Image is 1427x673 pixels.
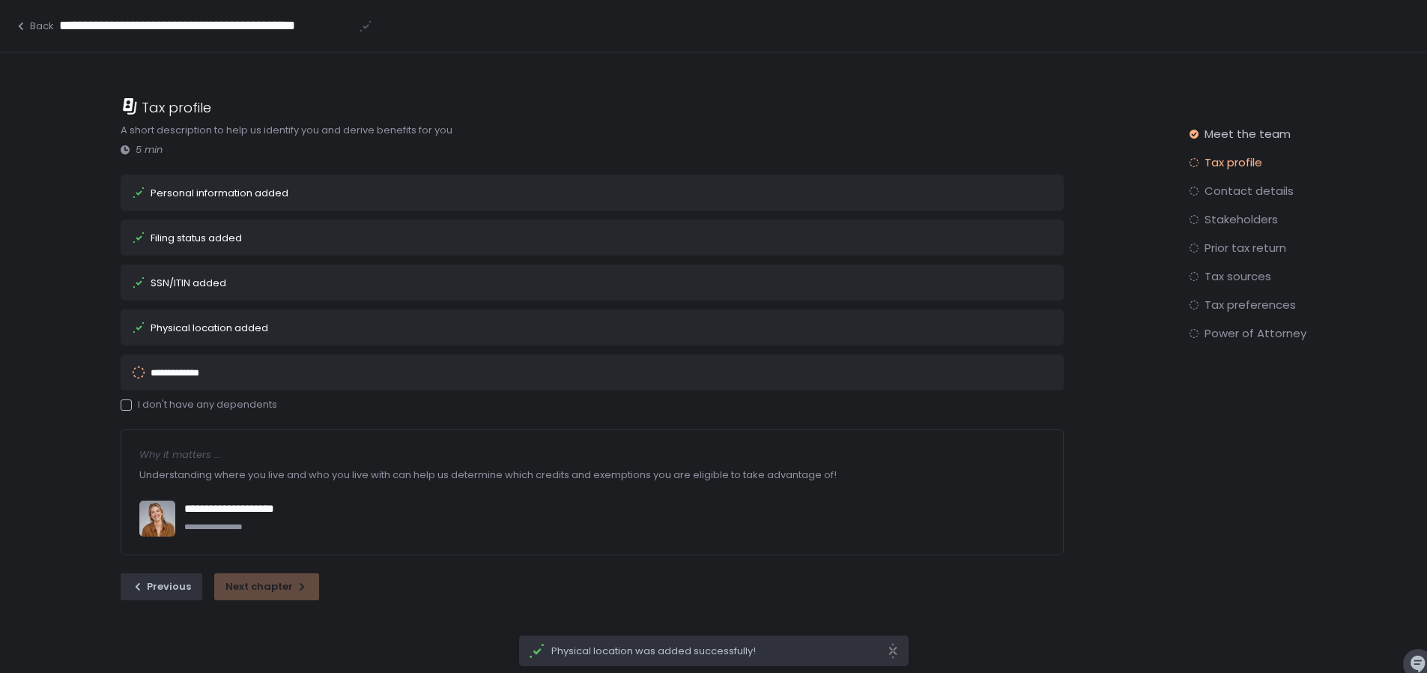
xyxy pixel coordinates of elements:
span: Tax preferences [1205,298,1296,313]
span: Prior tax return [1205,241,1286,256]
div: A short description to help us identify you and derive benefits for you [121,123,1064,138]
div: Why it matters ... [139,448,1046,462]
h1: Tax profile [142,97,211,118]
div: Filing status added [151,233,242,243]
div: Personal information added [151,188,288,198]
span: Stakeholders [1205,212,1278,227]
span: Contact details [1205,184,1294,199]
div: Previous [132,580,191,594]
button: Previous [121,573,202,600]
span: Physical location was added successfully! [551,645,887,658]
span: Meet the team [1205,127,1291,142]
span: Power of Attorney [1205,326,1306,341]
span: Tax sources [1205,269,1271,284]
span: Tax profile [1205,155,1262,170]
div: 5 min [121,143,1064,157]
div: SSN/ITIN added [151,278,226,288]
svg: close [887,643,899,659]
div: Physical location added [151,323,268,333]
div: Understanding where you live and who you live with can help us determine which credits and exempt... [139,462,1046,489]
button: Back [15,19,54,33]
